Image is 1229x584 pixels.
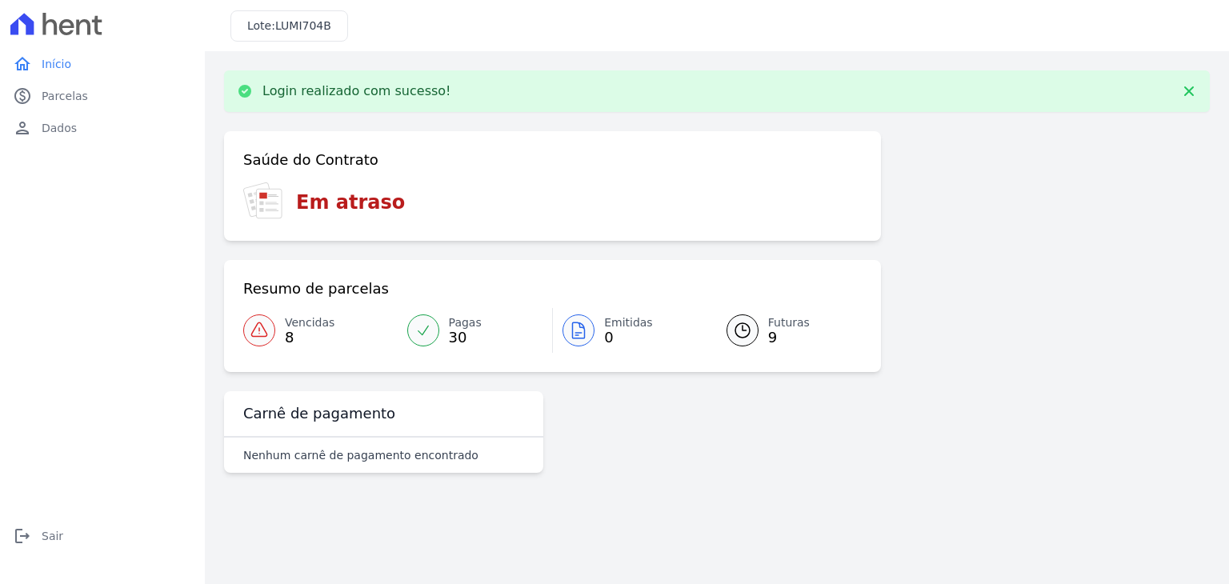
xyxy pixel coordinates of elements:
[13,86,32,106] i: paid
[398,308,553,353] a: Pagas 30
[243,279,389,298] h3: Resumo de parcelas
[247,18,331,34] h3: Lote:
[285,314,334,331] span: Vencidas
[449,331,482,344] span: 30
[13,526,32,546] i: logout
[449,314,482,331] span: Pagas
[6,48,198,80] a: homeInício
[6,112,198,144] a: personDados
[13,118,32,138] i: person
[604,314,653,331] span: Emitidas
[6,520,198,552] a: logoutSair
[42,120,77,136] span: Dados
[553,308,707,353] a: Emitidas 0
[296,188,405,217] h3: Em atraso
[275,19,331,32] span: LUMI704B
[243,150,378,170] h3: Saúde do Contrato
[285,331,334,344] span: 8
[42,56,71,72] span: Início
[42,88,88,104] span: Parcelas
[768,314,810,331] span: Futuras
[13,54,32,74] i: home
[707,308,863,353] a: Futuras 9
[768,331,810,344] span: 9
[262,83,451,99] p: Login realizado com sucesso!
[6,80,198,112] a: paidParcelas
[243,308,398,353] a: Vencidas 8
[243,404,395,423] h3: Carnê de pagamento
[42,528,63,544] span: Sair
[243,447,478,463] p: Nenhum carnê de pagamento encontrado
[604,331,653,344] span: 0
